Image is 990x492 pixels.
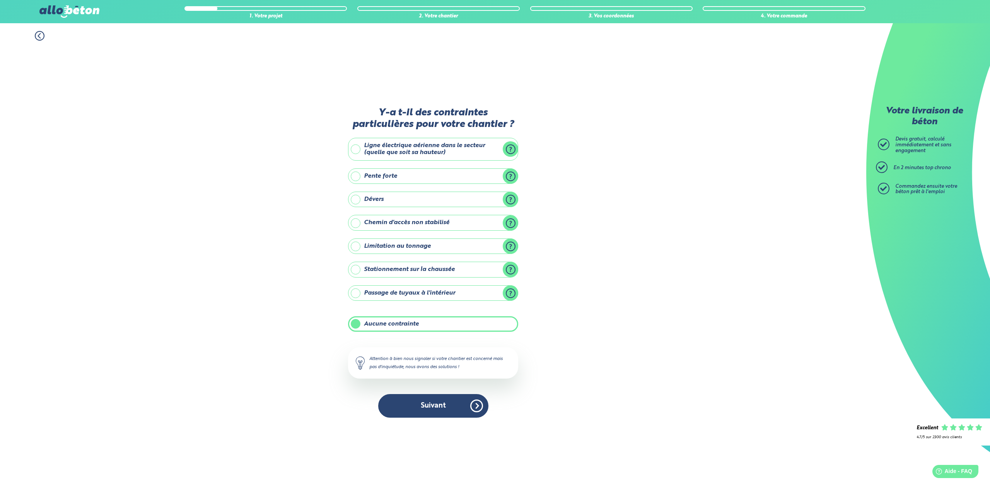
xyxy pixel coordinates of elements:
[357,14,520,19] div: 2. Votre chantier
[703,14,865,19] div: 4. Votre commande
[921,462,981,483] iframe: Help widget launcher
[348,316,518,332] label: Aucune contrainte
[348,215,518,230] label: Chemin d'accès non stabilisé
[893,165,951,170] span: En 2 minutes top chrono
[348,262,518,277] label: Stationnement sur la chaussée
[378,394,488,418] button: Suivant
[917,425,938,431] div: Excellent
[917,435,982,439] div: 4.7/5 sur 2300 avis clients
[348,138,518,161] label: Ligne électrique aérienne dans le secteur (quelle que soit sa hauteur)
[184,14,347,19] div: 1. Votre projet
[348,192,518,207] label: Dévers
[348,168,518,184] label: Pente forte
[348,347,518,378] div: Attention à bien nous signaler si votre chantier est concerné mais pas d'inquiétude, nous avons d...
[880,106,969,127] p: Votre livraison de béton
[895,137,951,153] span: Devis gratuit, calculé immédiatement et sans engagement
[895,184,957,195] span: Commandez ensuite votre béton prêt à l'emploi
[348,285,518,301] label: Passage de tuyaux à l'intérieur
[39,5,99,18] img: allobéton
[348,107,518,130] label: Y-a t-il des contraintes particulières pour votre chantier ?
[530,14,693,19] div: 3. Vos coordonnées
[348,238,518,254] label: Limitation au tonnage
